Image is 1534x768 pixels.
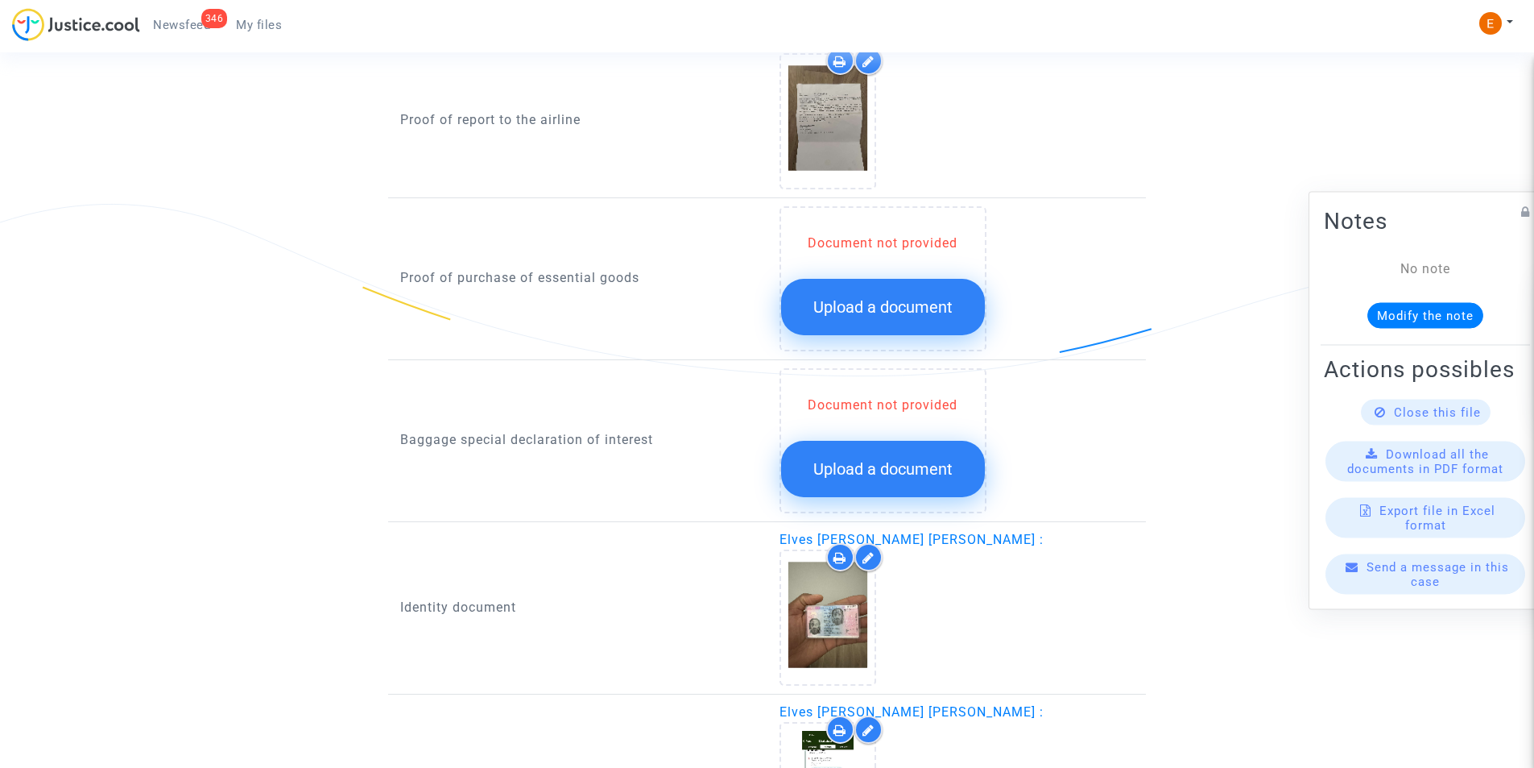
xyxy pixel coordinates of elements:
[12,8,140,41] img: jc-logo.svg
[140,13,223,37] a: 346Newsfeed
[153,18,210,32] span: Newsfeed
[781,441,985,497] button: Upload a document
[400,430,755,450] p: Baggage special declaration of interest
[400,597,755,617] p: Identity document
[236,18,282,32] span: My files
[779,704,1044,720] span: Elves [PERSON_NAME] [PERSON_NAME] :
[1347,446,1503,475] span: Download all the documents in PDF format
[813,297,953,317] span: Upload a document
[1348,259,1503,278] div: No note
[201,9,228,28] div: 346
[1394,405,1481,419] span: Close this file
[400,268,755,288] p: Proof of purchase of essential goods
[1379,503,1495,532] span: Export file in Excel format
[223,13,295,37] a: My files
[1324,355,1527,383] h2: Actions possibles
[400,110,755,130] p: Proof of report to the airline
[779,532,1044,547] span: Elves [PERSON_NAME] [PERSON_NAME] :
[813,459,953,479] span: Upload a document
[1324,206,1527,235] h2: Notes
[781,279,985,335] button: Upload a document
[1367,559,1509,588] span: Send a message in this case
[781,234,985,253] div: Document not provided
[1367,302,1483,328] button: Modify the note
[1479,12,1502,35] img: ACg8ocIeiFvHKe4dA5oeRFd_CiCnuxWUEc1A2wYhRJE3TTWt=s96-c
[781,396,985,415] div: Document not provided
